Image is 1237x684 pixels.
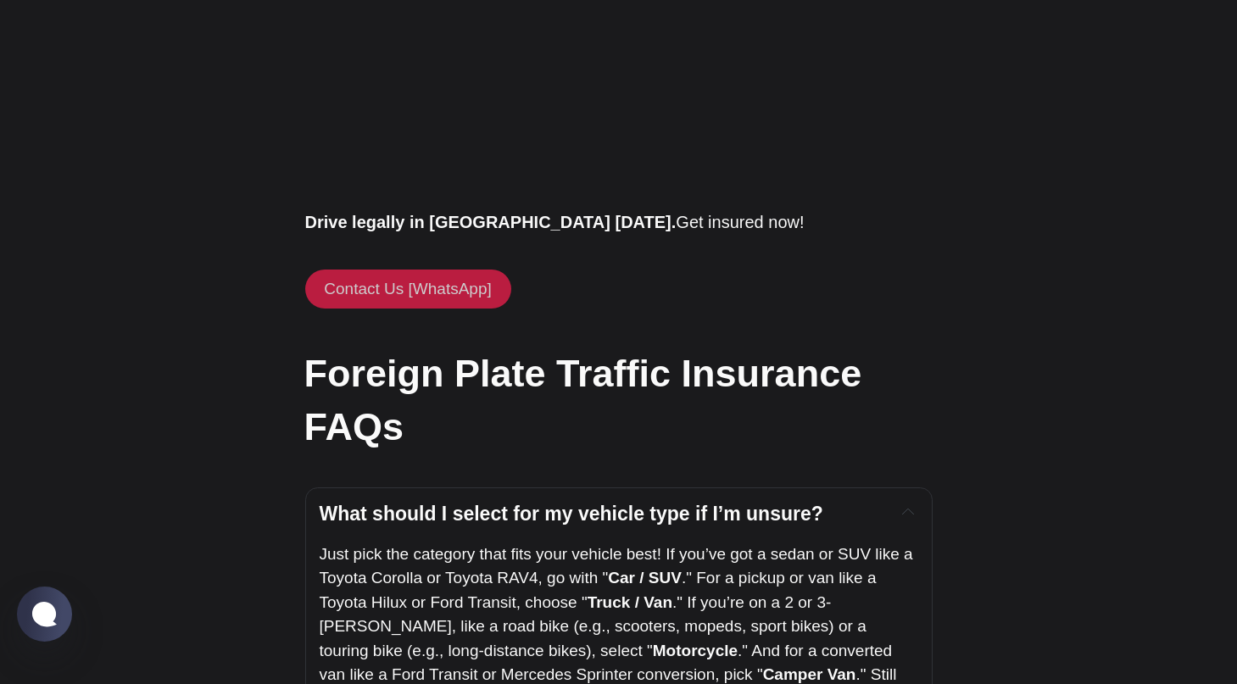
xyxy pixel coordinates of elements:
[588,593,672,611] strong: Truck / Van
[653,642,738,659] strong: Motorcycle
[320,545,917,587] span: Just pick the category that fits your vehicle best! If you’ve got a sedan or SUV like a Toyota Co...
[320,503,823,525] span: What should I select for my vehicle type if I’m unsure?
[763,665,856,683] strong: Camper Van
[899,502,918,522] button: Expand toggle to read content
[305,209,933,236] p: Get insured now!
[305,213,677,231] strong: Drive legally in [GEOGRAPHIC_DATA] [DATE].
[304,347,932,453] h2: Foreign Plate Traffic Insurance FAQs
[320,593,871,659] span: ." If you’re on a 2 or 3-[PERSON_NAME], like a road bike (e.g., scooters, mopeds, sport bikes) or...
[320,569,881,611] span: ." For a pickup or van like a Toyota Hilux or Ford Transit, choose "
[305,270,511,309] a: Contact Us [WhatsApp]
[608,569,682,587] strong: Car / SUV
